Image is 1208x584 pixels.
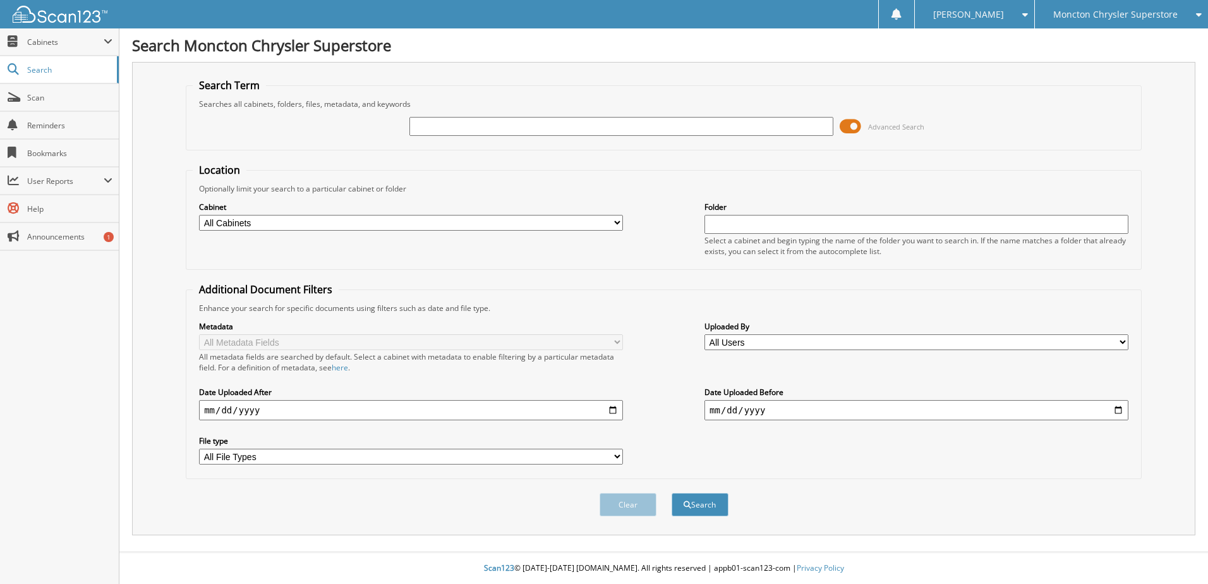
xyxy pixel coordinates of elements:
[704,321,1128,332] label: Uploaded By
[27,37,104,47] span: Cabinets
[933,11,1004,18] span: [PERSON_NAME]
[193,163,246,177] legend: Location
[332,362,348,373] a: here
[104,232,114,242] div: 1
[199,435,623,446] label: File type
[199,400,623,420] input: start
[27,92,112,103] span: Scan
[672,493,728,516] button: Search
[199,387,623,398] label: Date Uploaded After
[27,64,111,75] span: Search
[193,183,1135,194] div: Optionally limit your search to a particular cabinet or folder
[193,303,1135,313] div: Enhance your search for specific documents using filters such as date and file type.
[27,148,112,159] span: Bookmarks
[27,176,104,186] span: User Reports
[193,78,266,92] legend: Search Term
[868,122,924,131] span: Advanced Search
[27,120,112,131] span: Reminders
[600,493,656,516] button: Clear
[193,283,339,296] legend: Additional Document Filters
[27,231,112,242] span: Announcements
[199,321,623,332] label: Metadata
[199,202,623,212] label: Cabinet
[119,553,1208,584] div: © [DATE]-[DATE] [DOMAIN_NAME]. All rights reserved | appb01-scan123-com |
[132,35,1195,56] h1: Search Moncton Chrysler Superstore
[199,351,623,373] div: All metadata fields are searched by default. Select a cabinet with metadata to enable filtering b...
[193,99,1135,109] div: Searches all cabinets, folders, files, metadata, and keywords
[27,204,112,214] span: Help
[13,6,107,23] img: scan123-logo-white.svg
[704,235,1128,257] div: Select a cabinet and begin typing the name of the folder you want to search in. If the name match...
[704,400,1128,420] input: end
[1053,11,1178,18] span: Moncton Chrysler Superstore
[704,387,1128,398] label: Date Uploaded Before
[797,563,844,573] a: Privacy Policy
[484,563,514,573] span: Scan123
[704,202,1128,212] label: Folder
